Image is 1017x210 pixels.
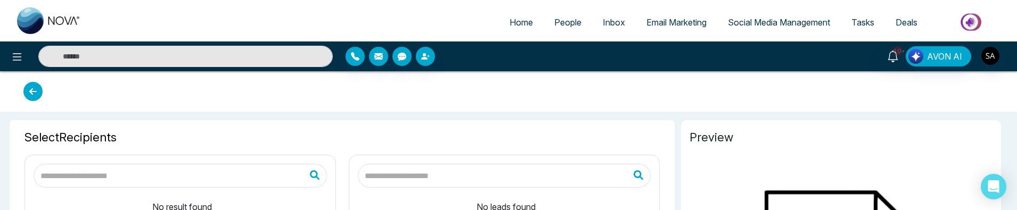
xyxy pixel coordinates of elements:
[646,17,707,28] span: Email Marketing
[841,12,885,32] a: Tasks
[880,46,906,65] a: 10+
[499,12,544,32] a: Home
[510,17,533,28] span: Home
[717,12,841,32] a: Social Media Management
[896,17,917,28] span: Deals
[981,174,1006,199] div: Open Intercom Messenger
[981,47,999,65] img: User Avatar
[885,12,928,32] a: Deals
[933,10,1011,34] img: Market-place.gif
[728,17,830,28] span: Social Media Management
[592,12,636,32] a: Inbox
[544,12,592,32] a: People
[636,12,717,32] a: Email Marketing
[603,17,625,28] span: Inbox
[893,46,903,56] span: 10+
[690,129,993,146] span: Preview
[554,17,581,28] span: People
[927,50,962,63] span: AVON AI
[17,7,81,34] img: Nova CRM Logo
[24,129,660,146] span: Select Recipients
[851,17,874,28] span: Tasks
[908,49,923,64] img: Lead Flow
[906,46,971,66] button: AVON AI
